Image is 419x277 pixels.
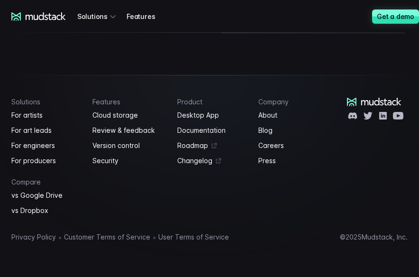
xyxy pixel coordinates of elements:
[158,231,229,243] a: User Terms of Service
[11,12,66,21] a: mudstack logo
[92,98,165,106] h4: Features
[258,125,328,136] a: Blog
[11,110,81,121] a: For artists
[347,98,401,106] a: mudstack logo
[11,125,81,136] a: For art leads
[11,140,81,151] a: For engineers
[177,155,247,166] a: Changelog
[11,231,56,243] a: Privacy Policy
[64,231,150,243] a: Customer Terms of Service
[77,8,119,25] div: Solutions
[177,140,247,151] a: Roadmap
[372,9,419,24] a: Get a demo
[92,140,165,151] a: Version control
[92,155,165,166] a: Security
[11,178,81,186] h4: Compare
[258,110,328,121] a: About
[177,110,247,121] a: Desktop App
[127,8,166,25] a: Features
[177,98,247,106] h4: Product
[92,110,165,121] a: Cloud storage
[92,125,165,136] a: Review & feedback
[258,140,328,151] a: Careers
[58,232,62,242] span: •
[11,190,81,201] a: vs Google Drive
[177,125,247,136] a: Documentation
[340,233,408,241] div: © 2025 Mudstack, Inc.
[258,155,328,166] a: Press
[258,98,328,106] h4: Company
[11,205,81,216] a: vs Dropbox
[11,98,81,106] h4: Solutions
[152,232,156,242] span: •
[11,155,81,166] a: For producers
